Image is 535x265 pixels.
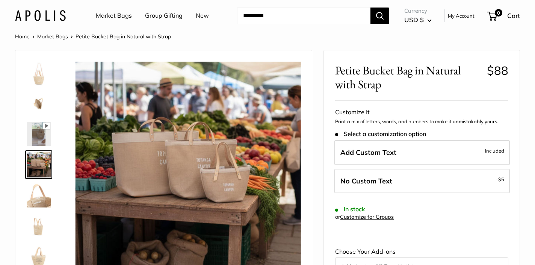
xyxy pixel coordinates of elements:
[335,64,481,91] span: Petite Bucket Bag in Natural with Strap
[498,176,504,182] span: $5
[27,214,51,238] img: Petite Bucket Bag in Natural with Strap
[96,10,132,21] a: Market Bags
[404,14,432,26] button: USD $
[25,120,52,147] a: Petite Bucket Bag in Natural with Strap
[145,10,183,21] a: Group Gifting
[76,33,171,40] span: Petite Bucket Bag in Natural with Strap
[404,6,432,16] span: Currency
[15,33,30,40] a: Home
[335,130,426,138] span: Select a customization option
[340,214,394,220] a: Customize for Groups
[15,32,171,41] nav: Breadcrumb
[496,175,504,184] span: -
[25,182,52,209] a: Petite Bucket Bag in Natural with Strap
[340,148,396,157] span: Add Custom Text
[25,212,52,239] a: Petite Bucket Bag in Natural with Strap
[27,122,51,146] img: Petite Bucket Bag in Natural with Strap
[27,92,51,116] img: Petite Bucket Bag in Natural with Strap
[488,10,520,22] a: 0 Cart
[25,60,52,87] a: Petite Bucket Bag in Natural with Strap
[196,10,209,21] a: New
[334,169,510,194] label: Leave Blank
[237,8,370,24] input: Search...
[27,152,51,177] img: Petite Bucket Bag in Natural with Strap
[15,10,66,21] img: Apolis
[507,12,520,20] span: Cart
[448,11,475,20] a: My Account
[335,107,508,118] div: Customize It
[37,33,68,40] a: Market Bags
[25,150,52,179] a: Petite Bucket Bag in Natural with Strap
[25,90,52,117] a: Petite Bucket Bag in Natural with Strap
[335,206,365,213] span: In stock
[487,63,508,78] span: $88
[340,177,392,185] span: No Custom Text
[334,140,510,165] label: Add Custom Text
[370,8,389,24] button: Search
[495,9,502,17] span: 0
[485,146,504,155] span: Included
[404,16,424,24] span: USD $
[335,118,508,126] p: Print a mix of letters, words, and numbers to make it unmistakably yours.
[27,183,51,207] img: Petite Bucket Bag in Natural with Strap
[27,62,51,86] img: Petite Bucket Bag in Natural with Strap
[335,212,394,222] div: or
